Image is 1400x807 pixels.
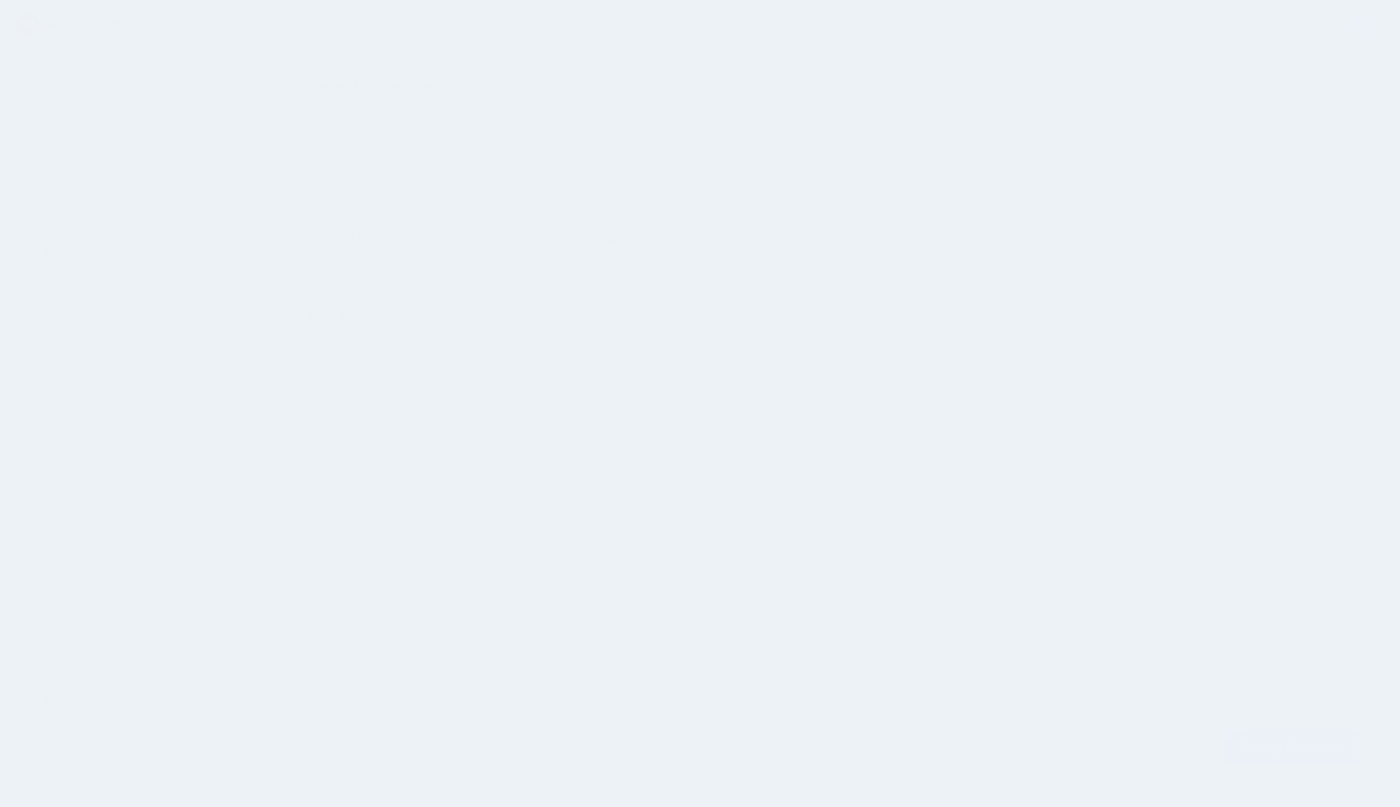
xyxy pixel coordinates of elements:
img: Missinglettr [16,12,126,40]
a: My Account [1235,7,1375,47]
img: menu.png [38,90,54,105]
a: Tell us how we can improve [1219,765,1380,787]
p: Enter your existing, as well as your new password and then press the submit button. [309,187,873,208]
span: Keep your account up to date and secure [289,104,892,125]
label: Current Password [309,229,578,248]
label: New Password (again) [309,306,578,325]
button: Change Password [1223,728,1359,766]
span: Change Password [289,79,892,96]
label: New Password [603,229,872,248]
